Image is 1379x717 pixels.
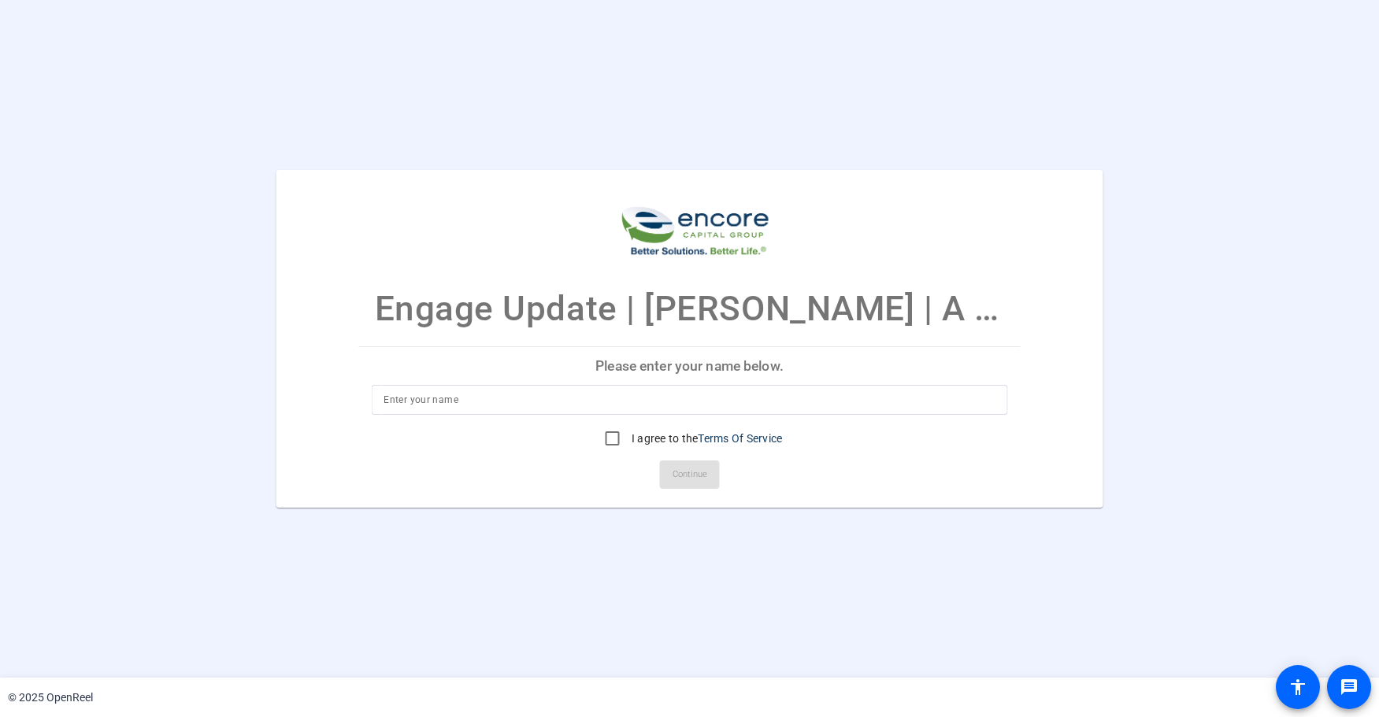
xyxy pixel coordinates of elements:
[375,283,1005,334] p: Engage Update | [PERSON_NAME] | A high-level MLP4 update
[1288,678,1307,697] mat-icon: accessibility
[611,186,769,259] img: company-logo
[358,347,1021,385] p: Please enter your name below.
[698,432,782,445] a: Terms Of Service
[8,689,93,706] div: © 2025 OpenReel
[384,390,995,409] input: Enter your name
[1340,678,1359,697] mat-icon: message
[628,431,783,446] label: I agree to the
